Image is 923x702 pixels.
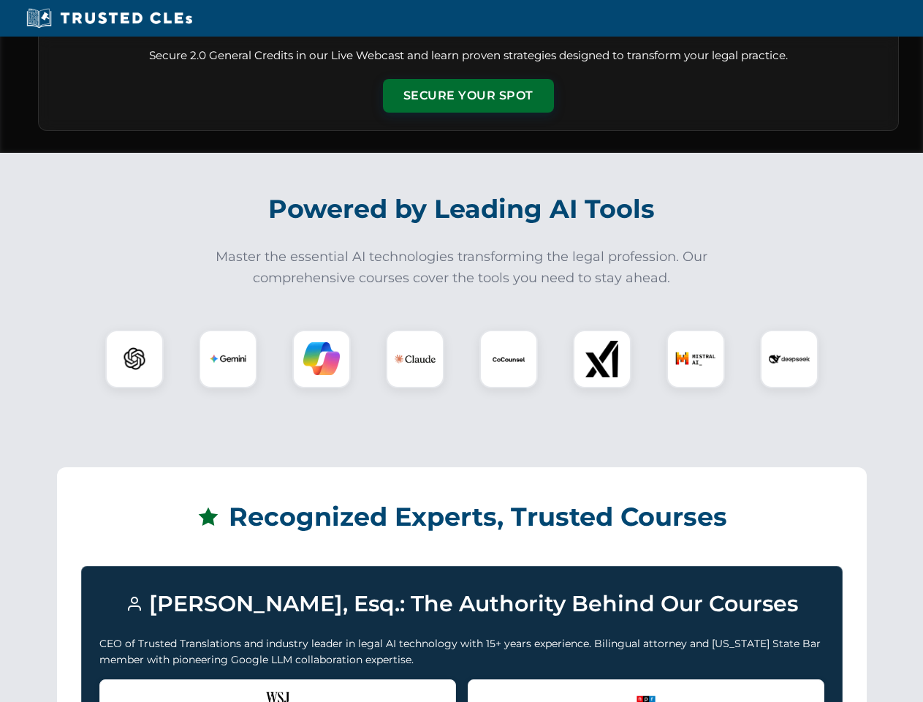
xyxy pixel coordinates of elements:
h3: [PERSON_NAME], Esq.: The Authority Behind Our Courses [99,584,824,624]
div: CoCounsel [479,330,538,388]
img: Gemini Logo [210,341,246,377]
div: ChatGPT [105,330,164,388]
img: Copilot Logo [303,341,340,377]
div: Mistral AI [666,330,725,388]
div: Claude [386,330,444,388]
p: CEO of Trusted Translations and industry leader in legal AI technology with 15+ years experience.... [99,635,824,668]
div: DeepSeek [760,330,818,388]
img: xAI Logo [584,341,620,377]
img: CoCounsel Logo [490,341,527,377]
p: Master the essential AI technologies transforming the legal profession. Our comprehensive courses... [206,246,718,289]
h2: Powered by Leading AI Tools [57,184,867,235]
div: xAI [573,330,631,388]
img: Claude Logo [395,339,436,380]
div: Copilot [292,330,351,388]
h2: Recognized Experts, Trusted Courses [81,491,843,543]
img: DeepSeek Logo [769,339,810,380]
img: Trusted CLEs [22,7,197,29]
p: Secure 2.0 General Credits in our Live Webcast and learn proven strategies designed to transform ... [56,48,881,64]
img: Mistral AI Logo [675,339,716,380]
button: Secure Your Spot [383,79,554,113]
div: Gemini [199,330,257,388]
img: ChatGPT Logo [113,338,156,380]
